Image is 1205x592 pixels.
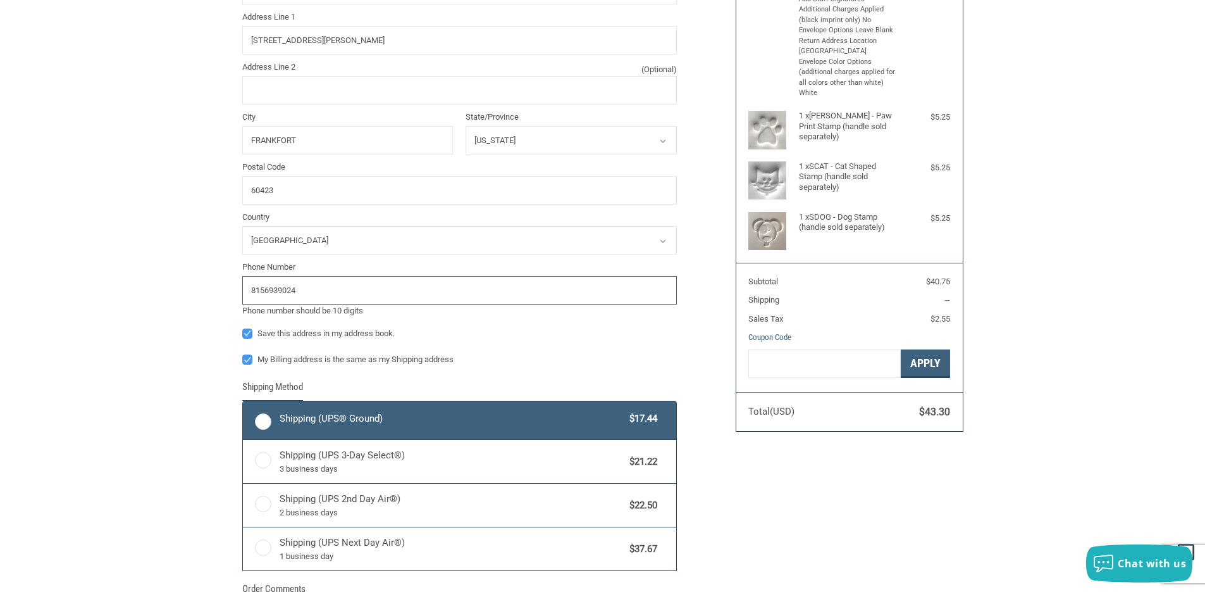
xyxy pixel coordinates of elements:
button: Chat with us [1086,545,1192,583]
label: My Billing address is the same as my Shipping address [242,355,677,365]
span: $43.30 [919,406,950,418]
div: $5.25 [899,111,950,123]
span: 1 business day [280,550,624,563]
small: (Optional) [641,63,677,76]
span: $21.22 [624,455,658,469]
h4: 1 x [PERSON_NAME] - Paw Print Stamp (handle sold separately) [799,111,897,142]
span: $22.50 [624,498,658,513]
span: 3 business days [280,463,624,475]
input: Gift Certificate or Coupon Code [748,350,901,378]
span: $40.75 [926,277,950,286]
span: Shipping (UPS 2nd Day Air®) [280,492,624,519]
span: Chat with us [1118,557,1186,570]
span: $17.44 [624,412,658,426]
span: -- [945,295,950,305]
span: Shipping [748,295,779,305]
legend: Shipping Method [242,380,303,401]
label: Address Line 1 [242,11,677,23]
label: Address Line 2 [242,61,677,73]
label: Phone Number [242,261,677,274]
li: Envelope Color Options (additional charges applied for all colors other than white) White [799,57,897,99]
label: City [242,111,454,123]
label: Save this address in my address book. [242,329,677,339]
button: Apply [901,350,950,378]
h4: 1 x SDOG - Dog Stamp (handle sold separately) [799,212,897,233]
label: State/Province [466,111,677,123]
span: Shipping (UPS Next Day Air®) [280,536,624,562]
div: Phone number should be 10 digits [242,305,677,317]
span: 2 business days [280,507,624,519]
span: $37.67 [624,542,658,557]
span: Sales Tax [748,314,783,324]
span: Shipping (UPS® Ground) [280,412,624,426]
label: Postal Code [242,161,677,173]
a: Coupon Code [748,332,791,342]
li: Envelope Options Leave Blank [799,25,897,36]
div: $5.25 [899,161,950,174]
h4: 1 x SCAT - Cat Shaped Stamp (handle sold separately) [799,161,897,192]
div: $5.25 [899,212,950,225]
span: Shipping (UPS 3-Day Select®) [280,448,624,475]
span: Total (USD) [748,406,794,417]
li: Return Address Location [GEOGRAPHIC_DATA] [799,36,897,57]
span: Subtotal [748,277,778,286]
label: Country [242,211,677,224]
span: $2.55 [930,314,950,324]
